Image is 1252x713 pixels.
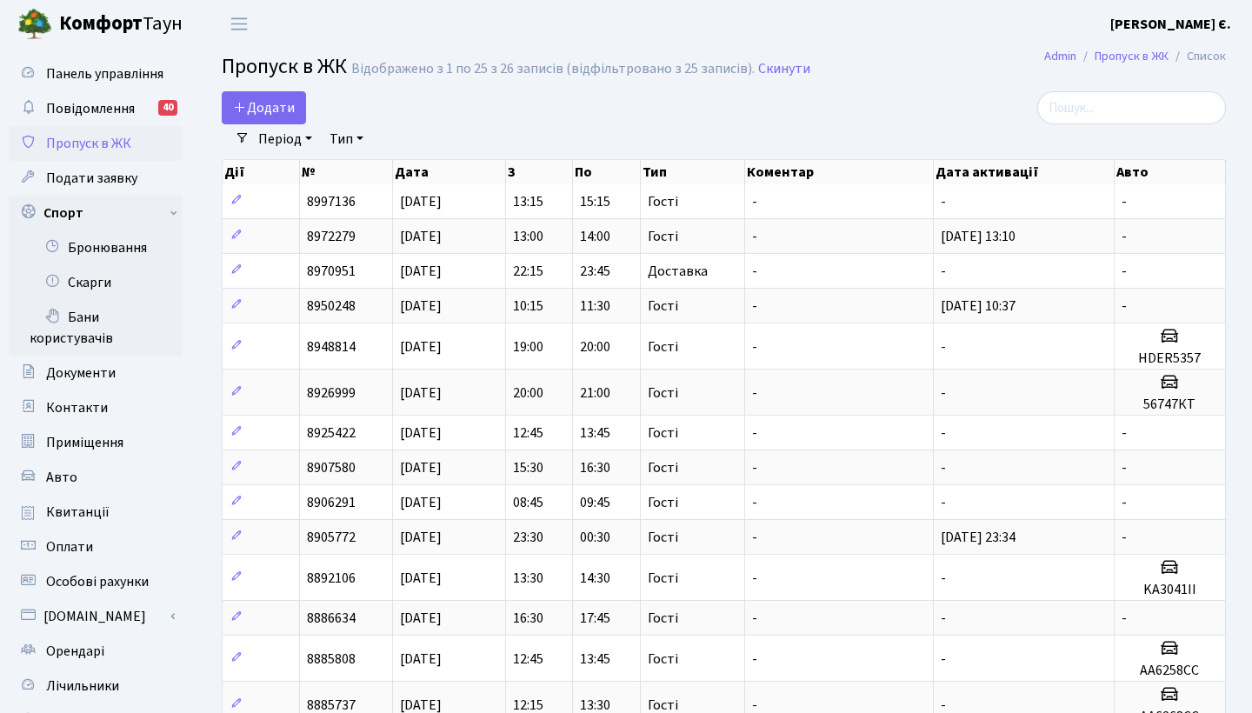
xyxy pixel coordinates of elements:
span: - [752,297,757,316]
span: Додати [233,98,295,117]
span: - [1122,493,1127,512]
a: [DOMAIN_NAME] [9,599,183,634]
span: [DATE] [400,192,442,211]
span: Гості [648,426,678,440]
span: 13:00 [513,227,543,246]
span: - [941,650,946,669]
span: [DATE] 10:37 [941,297,1016,316]
span: - [752,458,757,477]
span: - [1122,262,1127,281]
a: Період [251,124,319,154]
span: Гості [648,496,678,510]
span: 8907580 [307,458,356,477]
span: Гості [648,230,678,243]
span: [DATE] [400,650,442,669]
a: Admin [1044,47,1076,65]
span: 12:45 [513,423,543,443]
span: [DATE] [400,609,442,628]
span: Таун [59,10,183,39]
span: - [941,262,946,281]
span: 13:30 [513,569,543,588]
h5: 56747КТ [1122,396,1218,413]
span: Подати заявку [46,169,137,188]
span: - [941,383,946,403]
span: 14:30 [580,569,610,588]
span: - [1122,458,1127,477]
th: № [300,160,392,184]
span: - [752,528,757,547]
span: Лічильники [46,676,119,696]
a: Пропуск в ЖК [1095,47,1169,65]
span: Приміщення [46,433,123,452]
span: - [752,227,757,246]
span: 21:00 [580,383,610,403]
span: 8906291 [307,493,356,512]
span: 08:45 [513,493,543,512]
span: 8997136 [307,192,356,211]
span: 15:30 [513,458,543,477]
span: - [941,423,946,443]
th: Дата [393,160,506,184]
span: - [1122,192,1127,211]
b: [PERSON_NAME] Є. [1110,15,1231,34]
span: 00:30 [580,528,610,547]
a: Лічильники [9,669,183,703]
span: [DATE] [400,569,442,588]
a: Приміщення [9,425,183,460]
span: 16:30 [580,458,610,477]
a: Пропуск в ЖК [9,126,183,161]
span: 17:45 [580,609,610,628]
span: Квитанції [46,503,110,522]
span: Доставка [648,264,708,278]
span: 13:45 [580,650,610,669]
th: З [506,160,573,184]
span: [DATE] [400,337,442,356]
span: 8885808 [307,650,356,669]
span: [DATE] [400,262,442,281]
span: 8905772 [307,528,356,547]
span: 15:15 [580,192,610,211]
span: Пропуск в ЖК [46,134,131,153]
span: Пропуск в ЖК [222,51,347,82]
span: - [941,609,946,628]
th: Дата активації [934,160,1115,184]
a: Особові рахунки [9,564,183,599]
span: 23:30 [513,528,543,547]
span: [DATE] [400,227,442,246]
span: - [752,493,757,512]
span: - [941,337,946,356]
a: Орендарі [9,634,183,669]
span: 23:45 [580,262,610,281]
span: Гості [648,611,678,625]
span: [DATE] [400,458,442,477]
a: Тип [323,124,370,154]
nav: breadcrumb [1018,38,1252,75]
span: 13:15 [513,192,543,211]
span: - [752,569,757,588]
a: Скинути [758,61,810,77]
span: 16:30 [513,609,543,628]
a: Оплати [9,530,183,564]
span: 12:45 [513,650,543,669]
span: - [752,262,757,281]
span: [DATE] [400,528,442,547]
span: - [752,423,757,443]
span: [DATE] 23:34 [941,528,1016,547]
a: Додати [222,91,306,124]
span: Оплати [46,537,93,556]
span: Контакти [46,398,108,417]
span: Гості [648,530,678,544]
span: Гості [648,386,678,400]
span: Документи [46,363,116,383]
div: Відображено з 1 по 25 з 26 записів (відфільтровано з 25 записів). [351,61,755,77]
span: 13:45 [580,423,610,443]
span: - [1122,609,1127,628]
th: Коментар [745,160,934,184]
div: 40 [158,100,177,116]
span: Гості [648,652,678,666]
h5: АА6258СС [1122,663,1218,679]
b: Комфорт [59,10,143,37]
span: 22:15 [513,262,543,281]
th: По [573,160,640,184]
span: [DATE] [400,423,442,443]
